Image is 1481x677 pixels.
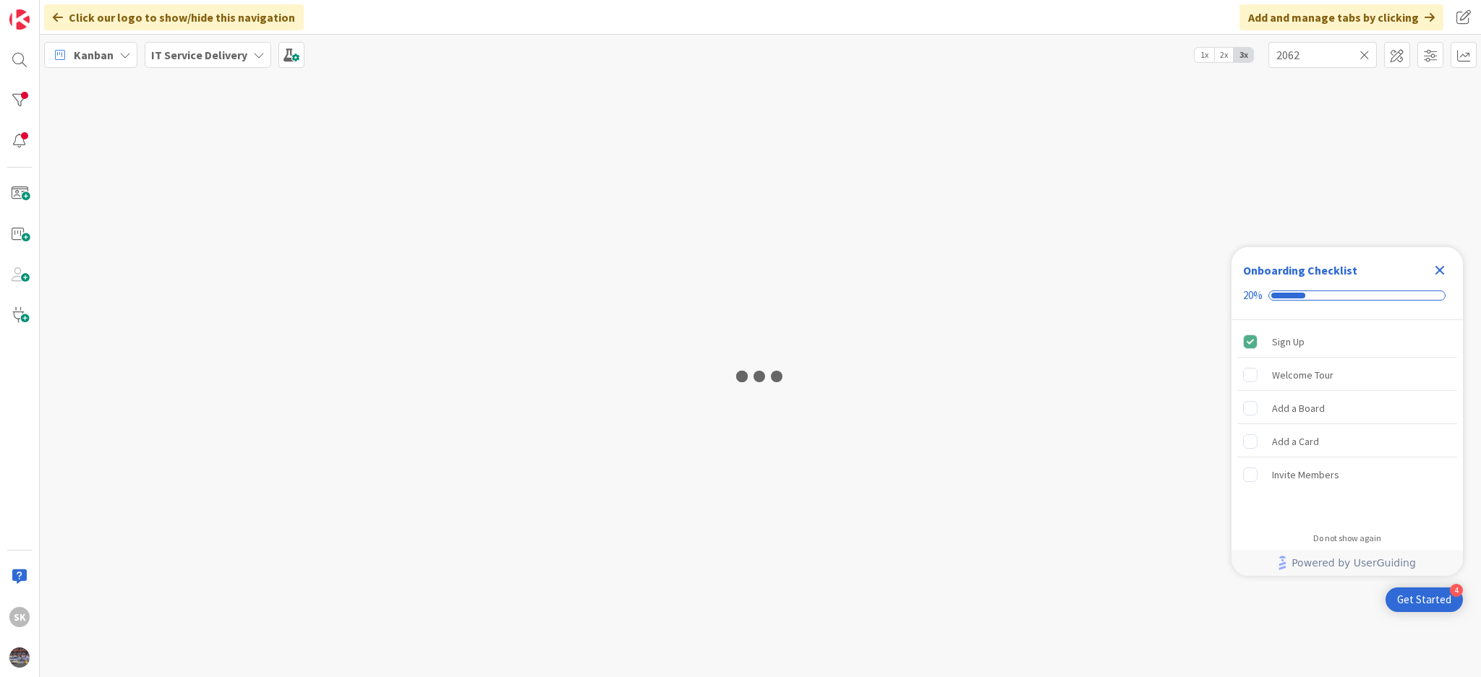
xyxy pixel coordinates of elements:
[74,46,114,64] span: Kanban
[1450,584,1463,597] div: 4
[1397,592,1451,607] div: Get Started
[1272,400,1325,417] div: Add a Board
[1243,289,1263,302] div: 20%
[1268,42,1377,68] input: Quick Filter...
[1232,247,1463,576] div: Checklist Container
[1243,262,1357,279] div: Onboarding Checklist
[1292,554,1416,572] span: Powered by UserGuiding
[1239,4,1443,30] div: Add and manage tabs by clicking
[1272,466,1339,483] div: Invite Members
[1386,587,1463,612] div: Open Get Started checklist, remaining modules: 4
[1237,392,1457,424] div: Add a Board is incomplete.
[1214,48,1234,62] span: 2x
[1272,366,1333,384] div: Welcome Tour
[9,9,30,30] img: Visit kanbanzone.com
[1232,320,1463,523] div: Checklist items
[1237,459,1457,491] div: Invite Members is incomplete.
[1237,359,1457,391] div: Welcome Tour is incomplete.
[1239,550,1456,576] a: Powered by UserGuiding
[9,647,30,668] img: avatar
[1243,289,1451,302] div: Checklist progress: 20%
[1237,326,1457,358] div: Sign Up is complete.
[1237,426,1457,457] div: Add a Card is incomplete.
[1232,550,1463,576] div: Footer
[1428,259,1451,282] div: Close Checklist
[9,607,30,627] div: SK
[151,48,247,62] b: IT Service Delivery
[44,4,304,30] div: Click our logo to show/hide this navigation
[1195,48,1214,62] span: 1x
[1272,433,1319,450] div: Add a Card
[1272,333,1305,350] div: Sign Up
[1313,532,1381,544] div: Do not show again
[1234,48,1253,62] span: 3x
